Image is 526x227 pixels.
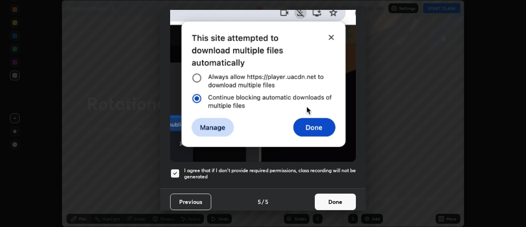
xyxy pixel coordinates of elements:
h5: I agree that if I don't provide required permissions, class recording will not be generated [184,167,356,180]
h4: 5 [265,197,268,206]
h4: / [262,197,264,206]
button: Done [315,194,356,210]
button: Previous [170,194,211,210]
h4: 5 [258,197,261,206]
